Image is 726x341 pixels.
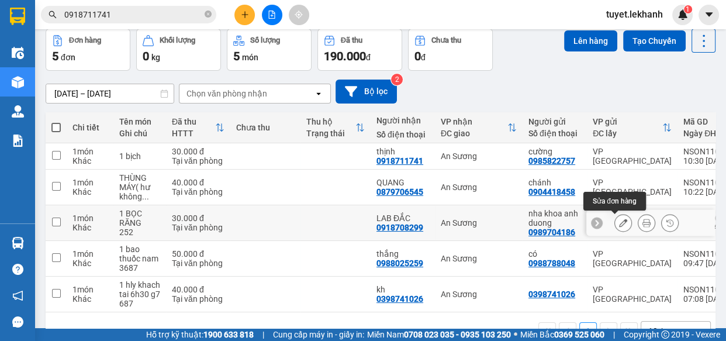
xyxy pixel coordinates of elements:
[306,129,355,138] div: Trạng thái
[136,29,221,71] button: Khối lượng0kg
[268,11,276,19] span: file-add
[12,237,24,249] img: warehouse-icon
[146,328,254,341] span: Hỗ trợ kỹ thuật:
[376,156,423,166] div: 0918711741
[528,147,581,156] div: cường
[46,84,174,103] input: Select a date range.
[528,259,575,268] div: 0988788048
[376,285,429,294] div: kh
[172,129,215,138] div: HTTT
[12,264,23,275] span: question-circle
[514,332,517,337] span: ⚪️
[72,294,108,304] div: Khác
[119,263,160,273] div: 3687
[528,249,581,259] div: có
[137,24,231,38] div: thịnh
[441,182,517,192] div: An Sương
[236,123,295,132] div: Chưa thu
[172,249,224,259] div: 50.000 đ
[520,328,604,341] span: Miền Bắc
[72,187,108,197] div: Khác
[172,156,224,166] div: Tại văn phòng
[579,322,597,340] button: 1
[262,5,282,25] button: file-add
[404,330,511,339] strong: 0708 023 035 - 0935 103 250
[441,218,517,228] div: An Sương
[686,5,690,13] span: 1
[72,178,108,187] div: 1 món
[367,328,511,341] span: Miền Nam
[69,36,101,44] div: Đơn hàng
[528,129,581,138] div: Số điện thoại
[142,192,149,201] span: ...
[72,259,108,268] div: Khác
[10,11,28,23] span: Gửi:
[262,328,264,341] span: |
[554,330,604,339] strong: 0369 525 060
[172,213,224,223] div: 30.000 đ
[52,49,58,63] span: 5
[10,52,129,68] div: 0985822757
[234,5,255,25] button: plus
[151,53,160,62] span: kg
[143,49,149,63] span: 0
[172,147,224,156] div: 30.000 đ
[137,38,231,54] div: 0918711741
[9,77,27,89] span: CR :
[336,80,397,104] button: Bộ lọc
[172,223,224,232] div: Tại văn phòng
[661,330,669,339] span: copyright
[376,187,423,197] div: 0879706545
[376,223,423,232] div: 0918708299
[172,285,224,294] div: 40.000 đ
[9,75,130,89] div: 30.000
[699,5,719,25] button: caret-down
[366,53,371,62] span: đ
[119,299,160,308] div: 687
[587,112,677,143] th: Toggle SortBy
[376,178,429,187] div: QUANG
[273,328,364,341] span: Cung cấp máy in - giấy in:
[341,36,362,44] div: Đã thu
[528,228,575,237] div: 0989704186
[391,74,403,85] sup: 2
[46,29,130,71] button: Đơn hàng5đơn
[441,129,507,138] div: ĐC giao
[376,294,423,304] div: 0398741026
[613,328,615,341] span: |
[119,151,160,161] div: 1 bịch
[414,49,421,63] span: 0
[72,123,108,132] div: Chi tiết
[376,249,429,259] div: thắng
[205,11,212,18] span: close-circle
[295,11,303,19] span: aim
[648,325,684,337] div: 10 / trang
[137,10,231,24] div: An Sương
[300,112,371,143] th: Toggle SortBy
[376,116,429,125] div: Người nhận
[72,249,108,259] div: 1 món
[241,11,249,19] span: plus
[137,11,165,23] span: Nhận:
[324,49,366,63] span: 190.000
[441,254,517,263] div: An Sương
[376,147,429,156] div: thịnh
[12,316,23,328] span: message
[172,117,215,126] div: Đã thu
[72,285,108,294] div: 1 món
[593,129,662,138] div: ĐC lấy
[119,129,160,138] div: Ghi chú
[12,135,24,147] img: solution-icon
[119,228,160,237] div: 252
[61,53,75,62] span: đơn
[233,49,240,63] span: 5
[12,105,24,118] img: warehouse-icon
[203,330,254,339] strong: 1900 633 818
[593,249,672,268] div: VP [GEOGRAPHIC_DATA]
[72,156,108,166] div: Khác
[119,280,160,299] div: 1 hly khach tai 6h30 g7
[528,178,581,187] div: chánh
[376,130,429,139] div: Số điện thoại
[72,223,108,232] div: Khác
[528,209,581,228] div: nha khoa anh duong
